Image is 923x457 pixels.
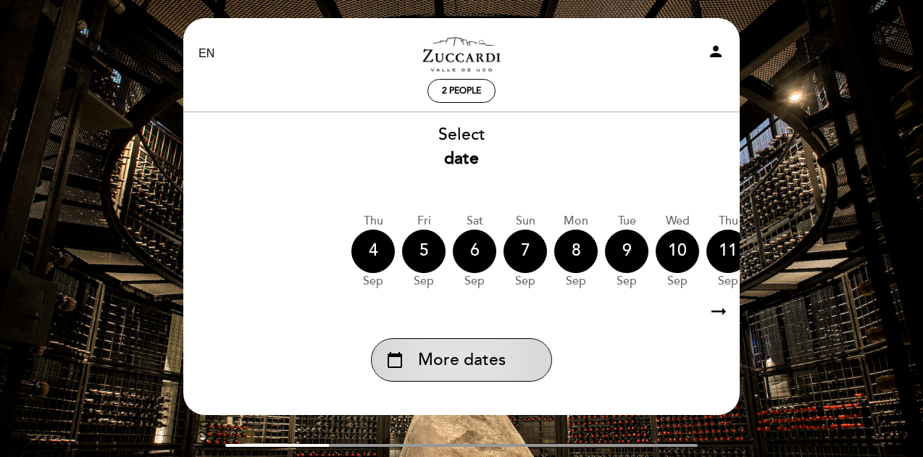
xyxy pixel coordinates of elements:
[707,43,724,65] button: person
[418,348,506,372] span: More dates
[402,213,446,230] div: Fri
[554,213,598,230] div: Mon
[504,230,547,273] div: 7
[371,34,552,74] a: Zuccardi Valle de Uco - Turismo
[442,85,481,96] span: 2 people
[351,213,395,230] div: Thu
[706,213,750,230] div: Thu
[706,230,750,273] div: 11
[453,273,496,290] div: Sep
[444,148,479,169] b: date
[402,230,446,273] div: 5
[656,213,699,230] div: Wed
[554,273,598,290] div: Sep
[605,273,648,290] div: Sep
[351,230,395,273] div: 4
[605,230,648,273] div: 9
[707,43,724,60] i: person
[708,296,730,327] i: arrow_right_alt
[504,273,547,290] div: Sep
[386,348,404,372] i: calendar_today
[656,230,699,273] div: 10
[453,213,496,230] div: Sat
[402,273,446,290] div: Sep
[605,213,648,230] div: Tue
[183,123,740,171] div: Select
[504,213,547,230] div: Sun
[706,273,750,290] div: Sep
[351,273,395,290] div: Sep
[453,230,496,273] div: 6
[554,230,598,273] div: 8
[656,273,699,290] div: Sep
